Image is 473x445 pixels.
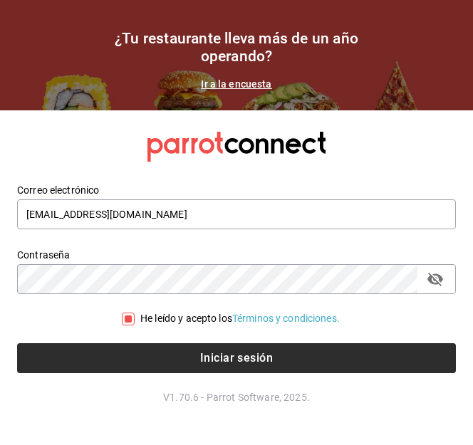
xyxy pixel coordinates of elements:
button: Iniciar sesión [17,343,456,373]
div: He leído y acepto los [140,311,340,326]
h1: ¿Tu restaurante lleva más de un año operando? [94,30,379,66]
p: V1.70.6 - Parrot Software, 2025. [17,390,456,404]
a: Términos y condiciones. [232,313,340,324]
input: Ingresa tu correo electrónico [17,199,456,229]
label: Correo electrónico [17,185,456,195]
button: passwordField [423,267,447,291]
a: Ir a la encuesta [201,78,271,90]
label: Contraseña [17,250,456,260]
